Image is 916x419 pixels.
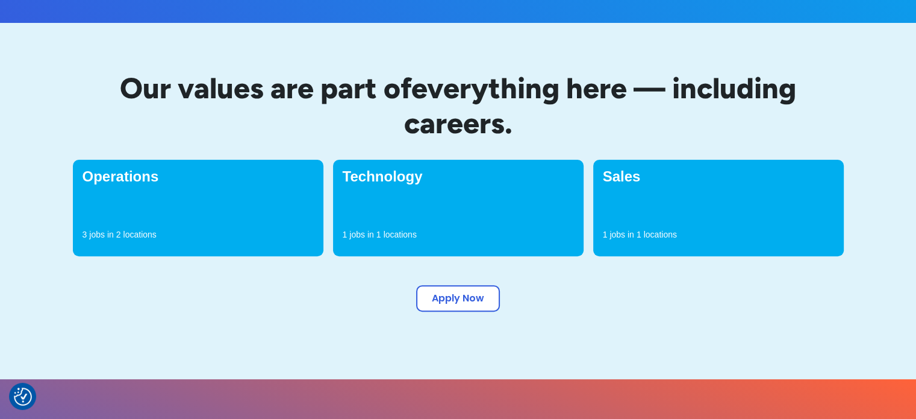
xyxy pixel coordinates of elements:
[644,228,677,241] p: locations
[349,228,373,241] p: jobs in
[404,71,797,140] span: everything here — including careers.
[416,285,500,312] a: Apply Now
[14,388,32,406] button: Consent Preferences
[384,228,417,241] p: locations
[83,169,314,184] h4: Operations
[376,228,381,241] p: 1
[343,169,574,184] h4: Technology
[123,228,157,241] p: locations
[603,169,834,184] h4: Sales
[89,228,113,241] p: jobs in
[14,388,32,406] img: Revisit consent button
[343,228,347,241] p: 1
[603,228,608,241] p: 1
[609,228,634,241] p: jobs in
[116,228,121,241] p: 2
[73,71,844,140] h2: Our values are part of
[637,228,641,241] p: 1
[83,228,87,241] p: 3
